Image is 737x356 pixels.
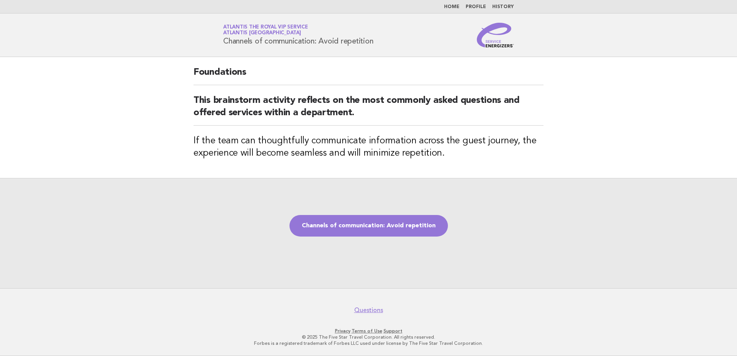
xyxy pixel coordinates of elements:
[335,328,350,334] a: Privacy
[477,23,514,47] img: Service Energizers
[444,5,459,9] a: Home
[133,340,604,346] p: Forbes is a registered trademark of Forbes LLC used under license by The Five Star Travel Corpora...
[133,328,604,334] p: · ·
[194,94,543,126] h2: This brainstorm activity reflects on the most commonly asked questions and offered services withi...
[223,25,373,45] h1: Channels of communication: Avoid repetition
[384,328,402,334] a: Support
[466,5,486,9] a: Profile
[492,5,514,9] a: History
[194,135,543,160] h3: If the team can thoughtfully communicate information across the guest journey, the experience wil...
[289,215,448,237] a: Channels of communication: Avoid repetition
[194,66,543,85] h2: Foundations
[133,334,604,340] p: © 2025 The Five Star Travel Corporation. All rights reserved.
[352,328,382,334] a: Terms of Use
[223,31,301,36] span: Atlantis [GEOGRAPHIC_DATA]
[354,306,383,314] a: Questions
[223,25,308,35] a: Atlantis the Royal VIP ServiceAtlantis [GEOGRAPHIC_DATA]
